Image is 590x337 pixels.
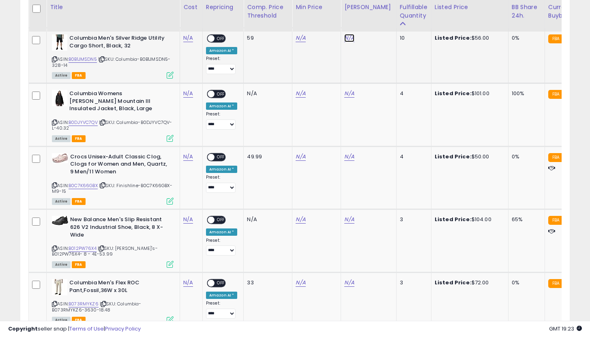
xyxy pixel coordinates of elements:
span: | SKU: Columbia-B0DJYVC7QV-L-40.32 [52,119,172,131]
span: All listings currently available for purchase on Amazon [52,72,71,79]
div: Preset: [206,56,238,74]
span: All listings currently available for purchase on Amazon [52,135,71,142]
div: $101.00 [435,90,502,97]
div: ASIN: [52,279,174,322]
b: Listed Price: [435,215,472,223]
small: FBA [548,90,563,99]
div: $50.00 [435,153,502,160]
a: N/A [344,215,354,224]
a: B012PW76X4 [69,245,97,252]
b: Listed Price: [435,90,472,97]
div: 0% [512,34,539,42]
b: Columbia Men's Flex ROC Pant,Fossil,36W x 30L [69,279,168,296]
div: BB Share 24h. [512,3,541,20]
div: 3 [400,216,425,223]
div: Comp. Price Threshold [247,3,289,20]
span: FBA [72,72,86,79]
div: Preset: [206,111,238,130]
b: New Balance Men's Slip Resistant 626 V2 Industrial Shoe, Black, 8 X-Wide [70,216,169,241]
div: Current Buybox Price [548,3,590,20]
small: FBA [548,34,563,43]
a: B0DJYVC7QV [69,119,98,126]
span: OFF [215,217,227,224]
span: All listings currently available for purchase on Amazon [52,261,71,268]
span: FBA [72,261,86,268]
strong: Copyright [8,325,38,333]
a: N/A [183,90,193,98]
div: Preset: [206,238,238,256]
b: Listed Price: [435,279,472,286]
div: Amazon AI * [206,228,238,236]
small: FBA [548,279,563,288]
img: 41amrNpqR2L._SL40_.jpg [52,34,67,51]
div: Title [50,3,176,11]
img: 314XnBF54oL._SL40_.jpg [52,216,68,225]
a: N/A [296,279,305,287]
div: Amazon AI * [206,166,238,173]
b: Columbia Womens [PERSON_NAME] Mountain III Insulated Jacket, Black, Large [69,90,168,115]
div: ASIN: [52,90,174,141]
div: 0% [512,153,539,160]
span: OFF [215,280,227,287]
a: N/A [296,215,305,224]
a: N/A [183,34,193,42]
div: 59 [247,34,286,42]
a: N/A [344,90,354,98]
div: Amazon AI * [206,102,238,110]
a: N/A [183,153,193,161]
div: 49.99 [247,153,286,160]
div: 10 [400,34,425,42]
small: FBA [548,153,563,162]
span: OFF [215,154,227,160]
div: 0% [512,279,539,286]
div: Preset: [206,175,238,193]
a: N/A [183,215,193,224]
span: | SKU: Columbia-B073RMYKZ6-3630-18.48 [52,301,142,313]
div: Amazon AI * [206,292,238,299]
div: [PERSON_NAME] [344,3,393,11]
img: 31ZfkmELSeL._SL40_.jpg [52,90,67,106]
div: ASIN: [52,34,174,78]
span: | SKU: [PERSON_NAME]'s-B012PW76X4- 8 - 4E-53.99 [52,245,158,257]
div: 33 [247,279,286,286]
span: | SKU: Columbia-B0B1JMSDN5-328-14 [52,56,171,68]
span: OFF [215,91,227,98]
img: 31MiFtBBOgL._SL40_.jpg [52,279,67,295]
div: N/A [247,90,286,97]
div: ASIN: [52,153,174,204]
a: Terms of Use [69,325,104,333]
div: Fulfillable Quantity [400,3,428,20]
a: N/A [183,279,193,287]
div: N/A [247,216,286,223]
a: B0B1JMSDN5 [69,56,97,63]
span: 2025-10-9 19:23 GMT [549,325,582,333]
a: Privacy Policy [105,325,141,333]
span: FBA [72,135,86,142]
div: 4 [400,153,425,160]
div: Cost [183,3,199,11]
div: Min Price [296,3,337,11]
a: N/A [344,34,354,42]
a: N/A [296,34,305,42]
small: FBA [548,216,563,225]
a: N/A [296,90,305,98]
div: ASIN: [52,216,174,267]
a: B073RMYKZ6 [69,301,99,307]
a: B0C7K66GBX [69,182,98,189]
div: 65% [512,216,539,223]
div: 100% [512,90,539,97]
div: 4 [400,90,425,97]
b: Listed Price: [435,34,472,42]
a: N/A [296,153,305,161]
a: N/A [344,279,354,287]
a: N/A [344,153,354,161]
div: Amazon AI * [206,47,238,54]
div: seller snap | | [8,325,141,333]
div: $104.00 [435,216,502,223]
div: Preset: [206,301,238,319]
b: Columbia Men's Silver Ridge Utility Cargo Short, Black, 32 [69,34,168,51]
div: Repricing [206,3,240,11]
div: 3 [400,279,425,286]
div: $56.00 [435,34,502,42]
span: All listings currently available for purchase on Amazon [52,198,71,205]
